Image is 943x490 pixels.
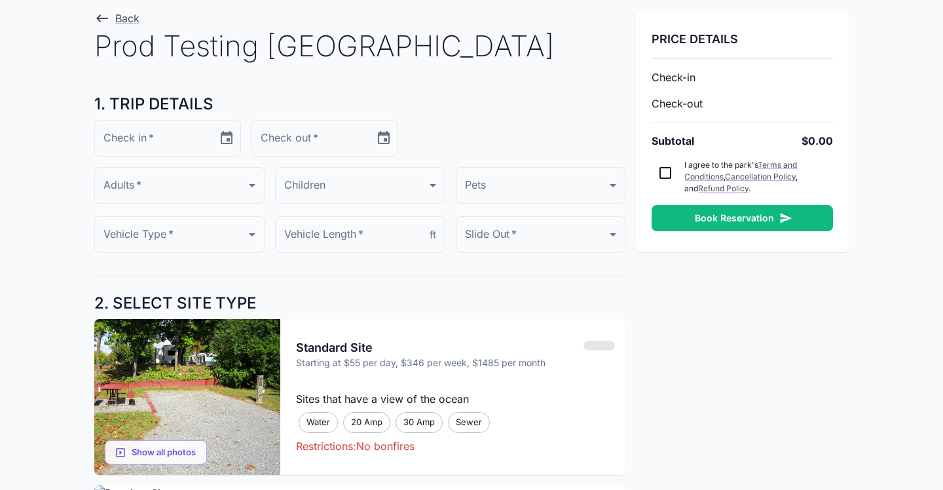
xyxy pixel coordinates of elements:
span: Water [299,416,337,429]
button: Show all photos [105,440,207,464]
h5: 1. TRIP DETAILS [94,88,625,120]
a: Refund Policy [698,183,749,193]
span: Starting at $55 per day, $346 per week, $1485 per month [296,356,583,370]
span: Check-out [652,96,703,111]
span: Check-in [652,69,695,85]
p: Restrictions: No bonfires [296,438,610,454]
span: Standard Site [296,340,583,356]
button: Book Reservation [652,205,833,232]
h1: Prod Testing [GEOGRAPHIC_DATA] [94,26,625,66]
img: Standard Site [94,319,280,476]
p: Sites that have a view of the ocean [296,391,610,407]
span: I agree to the park's , , and . [684,160,800,193]
span: 20 Amp [344,416,390,429]
span: 30 Amp [396,416,442,429]
a: Terms and Conditions [684,160,797,181]
p: ft [430,227,436,242]
a: Cancellation Policy [725,172,796,181]
h6: PRICE DETAILS [652,31,833,48]
button: Choose date [371,125,397,151]
span: $0.00 [802,133,833,149]
h5: 2. SELECT SITE TYPE [94,287,625,319]
span: Sewer [449,416,489,429]
a: Back [94,12,139,25]
span: Subtotal [652,133,694,149]
button: Choose date [213,125,240,151]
